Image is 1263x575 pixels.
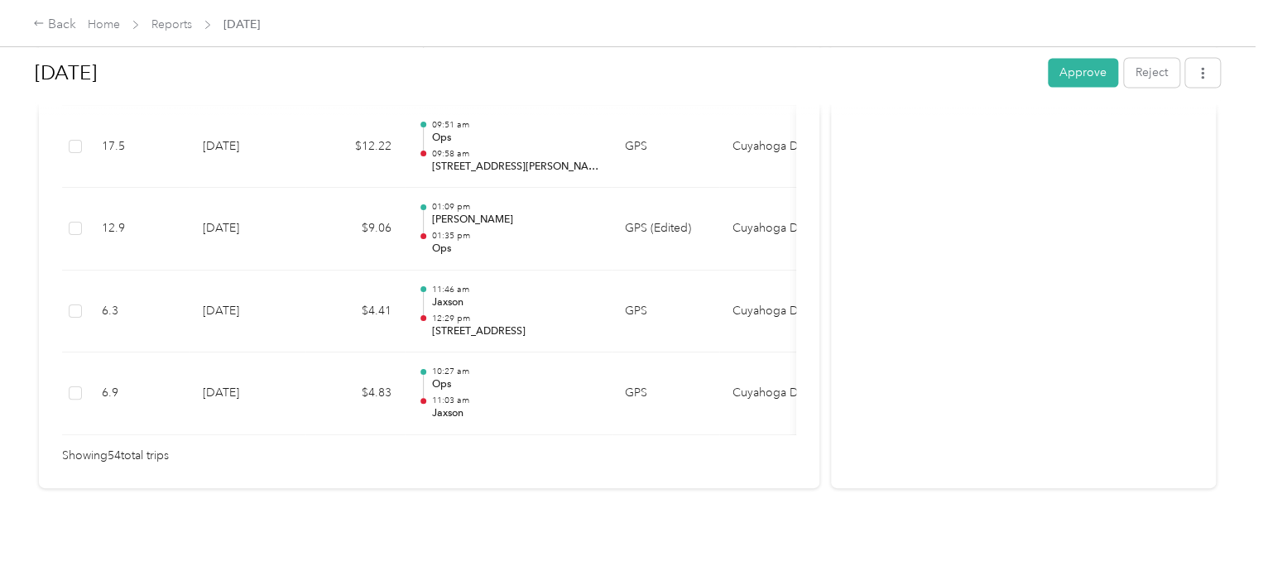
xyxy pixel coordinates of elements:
div: Back [33,15,76,35]
p: 09:58 am [431,148,598,160]
p: Jaxson [431,295,598,310]
p: 11:46 am [431,284,598,295]
td: [DATE] [190,106,305,189]
td: Cuyahoga DD [719,106,843,189]
td: 17.5 [89,106,190,189]
a: Reports [151,17,192,31]
td: $4.41 [305,271,405,353]
td: GPS [612,271,719,353]
p: 11:03 am [431,395,598,406]
p: Jaxson [431,406,598,421]
td: GPS (Edited) [612,188,719,271]
td: $9.06 [305,188,405,271]
p: 09:51 am [431,119,598,131]
td: $4.83 [305,352,405,435]
td: [DATE] [190,352,305,435]
span: Showing 54 total trips [62,447,169,465]
td: GPS [612,352,719,435]
td: [DATE] [190,188,305,271]
td: [DATE] [190,271,305,353]
td: 12.9 [89,188,190,271]
p: Ops [431,131,598,146]
p: [STREET_ADDRESS] [431,324,598,339]
p: [STREET_ADDRESS][PERSON_NAME] [431,160,598,175]
td: Cuyahoga DD [719,271,843,353]
p: 12:29 pm [431,313,598,324]
td: 6.3 [89,271,190,353]
td: $12.22 [305,106,405,189]
h1: Aug 2025 [35,53,1036,93]
p: Ops [431,242,598,256]
p: 01:09 pm [431,201,598,213]
td: Cuyahoga DD [719,188,843,271]
iframe: Everlance-gr Chat Button Frame [1170,482,1263,575]
p: [PERSON_NAME] [431,213,598,228]
td: GPS [612,106,719,189]
p: Ops [431,377,598,392]
p: 01:35 pm [431,230,598,242]
td: 6.9 [89,352,190,435]
span: [DATE] [223,16,260,33]
button: Reject [1124,58,1179,87]
td: Cuyahoga DD [719,352,843,435]
button: Approve [1048,58,1118,87]
a: Home [88,17,120,31]
p: 10:27 am [431,366,598,377]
